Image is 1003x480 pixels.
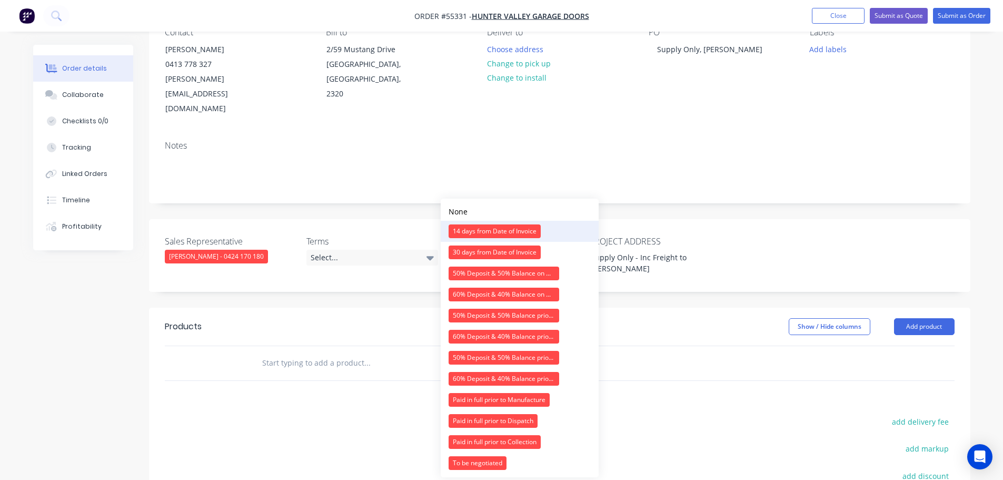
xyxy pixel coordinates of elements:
[649,42,771,57] div: Supply Only, [PERSON_NAME]
[870,8,928,24] button: Submit as Quote
[62,195,90,205] div: Timeline
[441,242,599,263] button: 30 days from Date of Invoice
[156,42,262,116] div: [PERSON_NAME]0413 778 327[PERSON_NAME][EMAIL_ADDRESS][DOMAIN_NAME]
[326,27,470,37] div: Bill to
[449,456,507,470] div: To be negotiated
[306,235,438,248] label: Terms
[441,453,599,474] button: To be negotiated
[33,55,133,82] button: Order details
[481,71,552,85] button: Change to install
[165,72,253,116] div: [PERSON_NAME][EMAIL_ADDRESS][DOMAIN_NAME]
[165,42,253,57] div: [PERSON_NAME]
[900,442,955,456] button: add markup
[449,309,559,322] div: 50% Deposit & 50% Balance prior to Dispatch
[441,221,599,242] button: 14 days from Date of Invoice
[441,368,599,389] button: 60% Deposit & 40% Balance prior to Collection
[441,305,599,326] button: 50% Deposit & 50% Balance prior to Dispatch
[887,415,955,429] button: add delivery fee
[62,222,102,231] div: Profitability
[19,8,35,24] img: Factory
[165,250,268,263] div: [PERSON_NAME] - 0424 170 180
[472,11,589,21] a: Hunter Valley Garage Doors
[449,267,559,280] div: 50% Deposit & 50% Balance on Day of Installation
[449,351,559,365] div: 50% Deposit & 50% Balance prior to Collection
[62,90,104,100] div: Collaborate
[33,161,133,187] button: Linked Orders
[441,263,599,284] button: 50% Deposit & 50% Balance on Day of Installation
[449,435,541,449] div: Paid in full prior to Collection
[62,64,107,73] div: Order details
[165,27,309,37] div: Contact
[441,389,599,410] button: Paid in full prior to Manufacture
[62,169,107,179] div: Linked Orders
[33,108,133,134] button: Checklists 0/0
[62,116,108,126] div: Checklists 0/0
[33,213,133,240] button: Profitability
[789,318,870,335] button: Show / Hide columns
[33,134,133,161] button: Tracking
[441,432,599,453] button: Paid in full prior to Collection
[441,326,599,347] button: 60% Deposit & 40% Balance prior to Dispatch
[649,27,793,37] div: PO
[414,11,472,21] span: Order #55331 -
[165,141,955,151] div: Notes
[441,347,599,368] button: 50% Deposit & 50% Balance prior to Collection
[449,206,468,217] div: None
[487,27,631,37] div: Deliver to
[481,56,556,71] button: Change to pick up
[62,143,91,152] div: Tracking
[933,8,990,24] button: Submit as Order
[582,250,714,276] div: Supply Only - Inc Freight to [PERSON_NAME]
[449,372,559,386] div: 60% Deposit & 40% Balance prior to Collection
[306,250,438,266] div: Select...
[441,410,599,432] button: Paid in full prior to Dispatch
[326,57,414,101] div: [GEOGRAPHIC_DATA], [GEOGRAPHIC_DATA], 2320
[590,235,721,248] label: PROJECT ADDRESS
[441,284,599,305] button: 60% Deposit & 40% Balance on Day of Installation
[317,42,423,102] div: 2/59 Mustang Drive[GEOGRAPHIC_DATA], [GEOGRAPHIC_DATA], 2320
[33,82,133,108] button: Collaborate
[449,246,541,259] div: 30 days from Date of Invoice
[804,42,852,56] button: Add labels
[449,330,559,344] div: 60% Deposit & 40% Balance prior to Dispatch
[894,318,955,335] button: Add product
[481,42,549,56] button: Choose address
[449,414,538,428] div: Paid in full prior to Dispatch
[262,352,472,374] input: Start typing to add a product...
[33,187,133,213] button: Timeline
[441,202,599,221] button: None
[326,42,414,57] div: 2/59 Mustang Drive
[165,235,296,248] label: Sales Representative
[967,444,992,469] div: Open Intercom Messenger
[165,57,253,72] div: 0413 778 327
[449,224,541,238] div: 14 days from Date of Invoice
[812,8,865,24] button: Close
[449,288,559,301] div: 60% Deposit & 40% Balance on Day of Installation
[449,393,550,407] div: Paid in full prior to Manufacture
[165,320,202,333] div: Products
[810,27,954,37] div: Labels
